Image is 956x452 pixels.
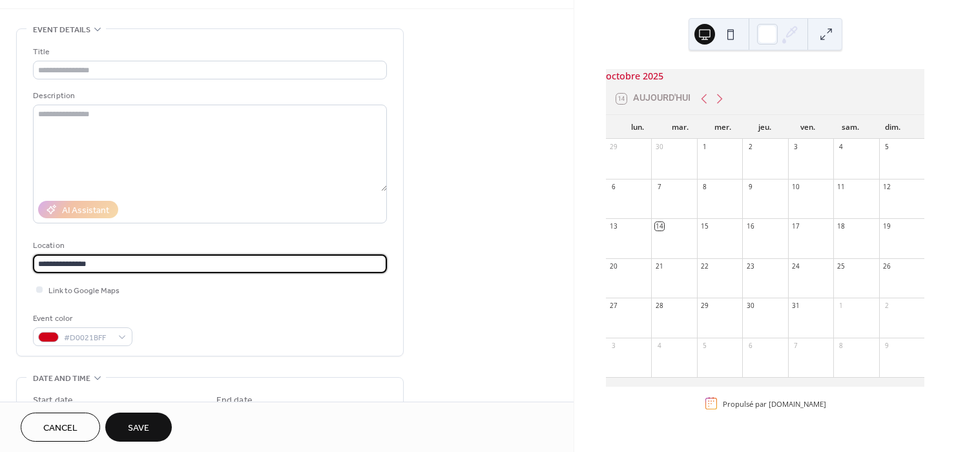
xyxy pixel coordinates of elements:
[746,143,755,152] div: 2
[48,284,119,298] span: Link to Google Maps
[700,143,709,152] div: 1
[837,143,846,152] div: 4
[33,312,130,325] div: Event color
[33,239,384,252] div: Location
[871,115,914,139] div: dim.
[609,222,618,231] div: 13
[882,222,891,231] div: 19
[21,413,100,442] button: Cancel
[882,182,891,191] div: 12
[33,372,90,385] span: Date and time
[33,45,384,59] div: Title
[700,262,709,271] div: 22
[744,115,787,139] div: jeu.
[837,302,846,311] div: 1
[837,341,846,350] div: 8
[616,115,659,139] div: lun.
[791,222,800,231] div: 17
[882,143,891,152] div: 5
[791,341,800,350] div: 7
[746,341,755,350] div: 6
[700,341,709,350] div: 5
[882,262,891,271] div: 26
[837,182,846,191] div: 11
[43,422,78,435] span: Cancel
[746,302,755,311] div: 30
[609,262,618,271] div: 20
[609,302,618,311] div: 27
[655,182,664,191] div: 7
[837,222,846,231] div: 18
[786,115,829,139] div: ven.
[769,398,826,408] a: [DOMAIN_NAME]
[105,413,172,442] button: Save
[655,262,664,271] div: 21
[791,302,800,311] div: 31
[746,222,755,231] div: 16
[609,341,618,350] div: 3
[700,222,709,231] div: 15
[659,115,701,139] div: mar.
[655,143,664,152] div: 30
[701,115,744,139] div: mer.
[882,302,891,311] div: 2
[655,341,664,350] div: 4
[33,23,90,37] span: Event details
[829,115,871,139] div: sam.
[746,182,755,191] div: 9
[655,302,664,311] div: 28
[609,182,618,191] div: 6
[606,69,924,83] div: octobre 2025
[216,394,253,407] div: End date
[64,331,112,345] span: #D0021BFF
[33,89,384,103] div: Description
[723,398,826,408] div: Propulsé par
[837,262,846,271] div: 25
[791,143,800,152] div: 3
[609,143,618,152] div: 29
[746,262,755,271] div: 23
[655,222,664,231] div: 14
[791,262,800,271] div: 24
[791,182,800,191] div: 10
[128,422,149,435] span: Save
[33,394,73,407] div: Start date
[882,341,891,350] div: 9
[700,302,709,311] div: 29
[700,182,709,191] div: 8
